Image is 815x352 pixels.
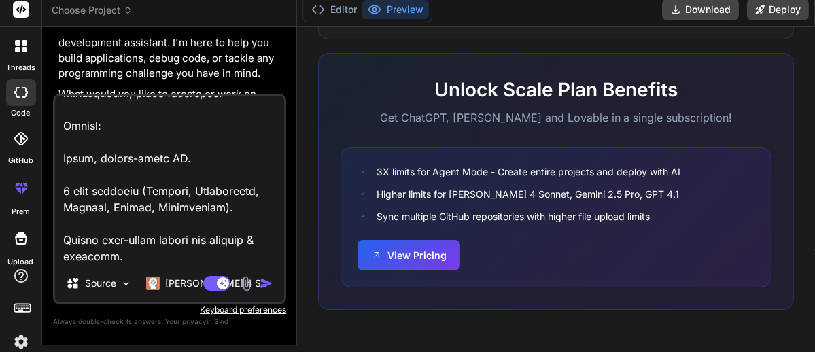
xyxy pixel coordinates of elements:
[52,3,133,17] span: Choose Project
[341,109,771,126] p: Get ChatGPT, [PERSON_NAME] and Lovable in a single subscription!
[53,315,286,328] p: Always double-check its answers. Your in Bind
[85,277,116,290] p: Source
[377,209,650,224] span: Sync multiple GitHub repositories with higher file upload limits
[8,256,34,268] label: Upload
[165,277,266,290] p: [PERSON_NAME] 4 S..
[12,107,31,119] label: code
[377,164,680,179] span: 3X limits for Agent Mode - Create entire projects and deploy with AI
[182,317,207,325] span: privacy
[8,155,33,166] label: GitHub
[377,187,679,201] span: Higher limits for [PERSON_NAME] 4 Sonnet, Gemini 2.5 Pro, GPT 4.1
[146,277,160,290] img: Claude 4 Sonnet
[260,277,273,290] img: icon
[120,278,132,289] img: Pick Models
[341,75,771,104] h2: Unlock Scale Plan Benefits
[55,96,284,264] textarea: Lorem i dolorsitam consect adipis & elitsed-doeiu tem incididuntu laboreet dol Magnaa. Eni adm ve...
[58,20,283,82] p: Hello! I'm Bind AI, your expert software development assistant. I'm here to help you build applic...
[6,62,35,73] label: threads
[53,304,286,315] p: Keyboard preferences
[58,87,283,118] p: What would you like to create or work on [DATE]? I can help with:
[358,240,460,270] button: View Pricing
[12,206,30,217] label: prem
[239,276,254,292] img: attachment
